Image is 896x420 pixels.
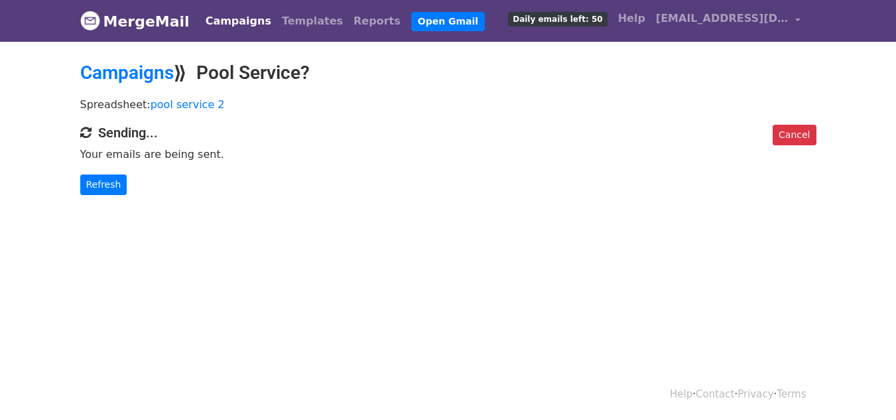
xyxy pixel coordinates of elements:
a: Help [613,5,651,32]
a: Terms [777,388,806,400]
span: [EMAIL_ADDRESS][DOMAIN_NAME] [656,11,789,27]
a: pool service 2 [151,98,225,111]
a: Campaigns [200,8,277,35]
p: Spreadsheet: [80,98,816,111]
h4: Sending... [80,125,816,141]
a: Cancel [773,125,816,145]
a: Open Gmail [411,12,485,31]
a: Privacy [737,388,773,400]
a: [EMAIL_ADDRESS][DOMAIN_NAME] [651,5,806,36]
img: MergeMail logo [80,11,100,31]
h2: ⟫ Pool Service? [80,62,816,84]
a: Reports [348,8,406,35]
span: Daily emails left: 50 [508,12,607,27]
a: MergeMail [80,7,190,35]
a: Contact [696,388,734,400]
a: Refresh [80,175,127,195]
a: Daily emails left: 50 [503,5,612,32]
a: Campaigns [80,62,174,84]
p: Your emails are being sent. [80,147,816,161]
a: Templates [277,8,348,35]
a: Help [670,388,692,400]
